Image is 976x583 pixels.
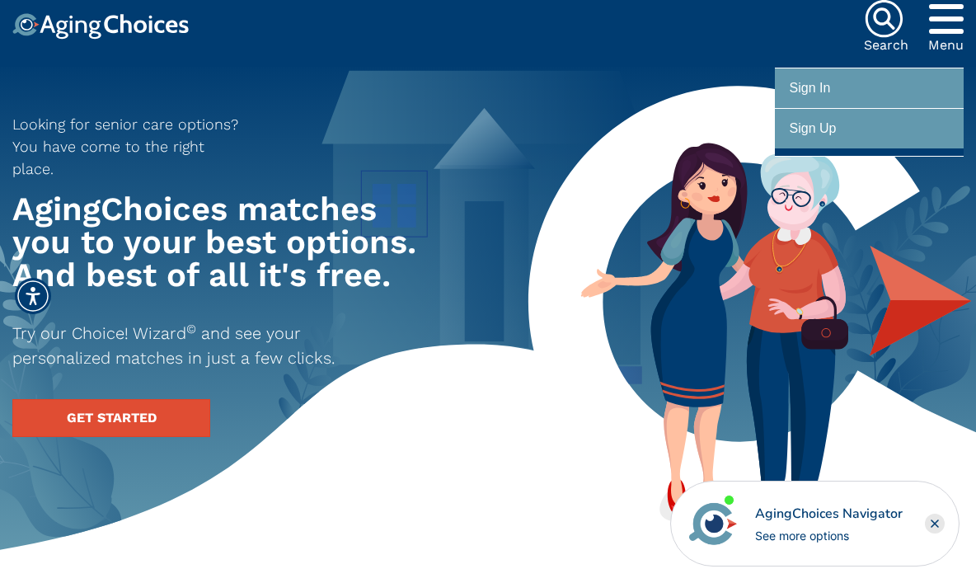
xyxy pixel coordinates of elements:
div: AgingChoices Navigator [755,504,903,524]
a: Sign In [775,68,964,108]
a: Sign Up [775,108,964,148]
div: Close [925,514,945,534]
div: Sign Up [790,114,837,144]
p: Looking for senior care options? You have come to the right place. [12,113,250,180]
div: Accessibility Menu [15,278,51,314]
div: Sign In [790,73,831,104]
img: avatar [685,496,741,552]
sup: © [186,322,196,336]
a: GET STARTED [12,399,210,437]
img: Choice! [12,13,189,40]
div: See more options [755,527,903,544]
h1: AgingChoices matches you to your best options. And best of all it's free. [12,193,425,292]
p: Try our Choice! Wizard and see your personalized matches in just a few clicks. [12,321,395,370]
